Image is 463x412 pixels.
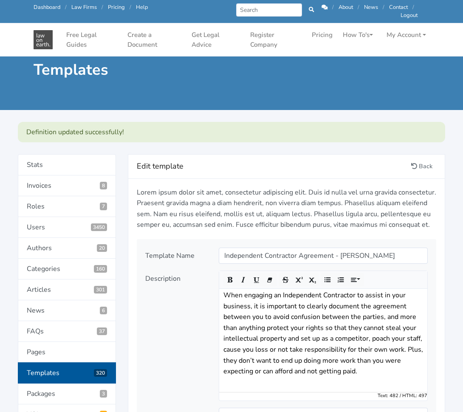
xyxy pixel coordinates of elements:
span: / [358,3,359,11]
a: My Account [383,27,429,43]
a: Law Firms [71,3,97,11]
input: Search [236,3,302,17]
p: When engaging an Independent Contractor to assist in your business, it is important to clearly do... [223,290,423,388]
button: Remove Font Style (CTRL+\) [263,273,277,286]
div: Description [139,271,213,401]
a: How To's [339,27,376,43]
span: 6 [100,307,107,314]
span: / [130,3,131,11]
button: Subscript [305,273,319,286]
button: Italic (CTRL+I) [237,273,250,286]
a: Articles [18,279,116,300]
a: Pricing [308,27,336,43]
img: Law On Earth [34,30,53,49]
span: / [332,3,334,11]
a: Roles7 [18,196,116,217]
a: Users3450 [18,217,116,238]
a: About [339,3,353,11]
a: News [364,3,378,11]
a: FAQs [18,321,116,342]
a: Authors20 [18,238,116,259]
a: Invoices8 [18,175,116,196]
span: 20 [97,244,107,252]
button: Strikethrough (CTRL+SHIFT+S) [279,273,292,286]
button: Ordered list (CTRL+SHIFT+NUM8) [334,273,347,286]
a: Register Company [247,27,305,53]
a: Stats [18,154,116,175]
a: Dashboard [34,3,60,11]
span: / [383,3,384,11]
a: Logout [401,11,418,19]
small: Text: 482 / HTML: 497 [378,392,427,399]
a: Pages [18,342,116,363]
h4: Edit template [137,160,408,173]
input: Name [219,248,428,264]
h1: Templates [34,60,226,79]
span: 7 [100,203,107,210]
span: 301 [94,286,107,293]
span: / [412,3,414,11]
button: Underline (CTRL+U) [250,273,263,286]
span: 37 [97,327,107,335]
span: 3 [100,390,107,398]
a: Templates [18,362,116,384]
a: Back [407,160,436,173]
span: / [102,3,103,11]
div: Template Name [139,248,213,264]
button: Paragraph [347,273,364,286]
a: News [18,300,116,321]
span: / [65,3,67,11]
span: 3450 [91,223,107,231]
button: Superscript [292,273,305,286]
a: Create a Document [124,27,185,53]
a: Categories160 [18,259,116,279]
button: Bold (CTRL+B) [223,273,237,286]
span: 320 [94,369,107,377]
button: Unordered list (CTRL+SHIFT+NUM7) [321,273,334,286]
div: Definition updated successfully! [18,122,445,142]
p: Lorem ipsum dolor sit amet, consectetur adipiscing elit. Duis id nulla vel urna gravida consectet... [137,187,437,231]
span: 160 [94,265,107,273]
a: Get Legal Advice [188,27,243,53]
a: Pricing [108,3,125,11]
span: 8 [100,182,107,189]
a: Packages3 [18,384,116,404]
a: Help [136,3,148,11]
a: Free Legal Guides [63,27,121,53]
a: Contact [389,3,408,11]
